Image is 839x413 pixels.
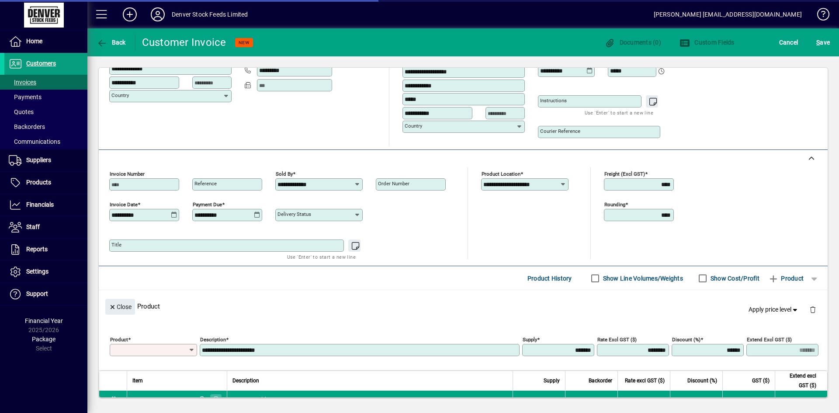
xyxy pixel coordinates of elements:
[4,194,87,216] a: Financials
[4,119,87,134] a: Backorders
[602,35,663,50] button: Documents (0)
[680,39,735,46] span: Custom Fields
[536,395,560,404] span: 12.3400
[26,268,49,275] span: Settings
[9,94,42,101] span: Payments
[654,7,802,21] div: [PERSON_NAME] [EMAIL_ADDRESS][DOMAIN_NAME]
[597,337,637,343] mat-label: Rate excl GST ($)
[4,104,87,119] a: Quotes
[116,7,144,22] button: Add
[97,39,126,46] span: Back
[604,171,645,177] mat-label: Freight (excl GST)
[687,376,717,385] span: Discount (%)
[672,337,700,343] mat-label: Discount (%)
[4,90,87,104] a: Payments
[9,138,60,145] span: Communications
[287,252,356,262] mat-hint: Use 'Enter' to start a new line
[26,246,48,253] span: Reports
[540,97,567,104] mat-label: Instructions
[105,299,135,315] button: Close
[811,2,828,30] a: Knowledge Base
[4,75,87,90] a: Invoices
[94,35,128,50] button: Back
[523,337,537,343] mat-label: Supply
[87,35,135,50] app-page-header-button: Back
[9,79,36,86] span: Invoices
[802,299,823,320] button: Delete
[544,376,560,385] span: Supply
[26,38,42,45] span: Home
[9,123,45,130] span: Backorders
[200,337,226,343] mat-label: Description
[722,391,775,408] td: 1221.66
[816,35,830,49] span: ave
[4,172,87,194] a: Products
[768,271,804,285] span: Product
[604,39,661,46] span: Documents (0)
[111,242,121,248] mat-label: Title
[601,274,683,283] label: Show Line Volumes/Weights
[814,35,832,50] button: Save
[747,337,792,343] mat-label: Extend excl GST ($)
[604,201,625,208] mat-label: Rounding
[99,290,828,322] div: Product
[4,31,87,52] a: Home
[752,376,770,385] span: GST ($)
[9,108,34,115] span: Quotes
[26,60,56,67] span: Customers
[276,171,293,177] mat-label: Sold by
[26,201,54,208] span: Financials
[709,274,759,283] label: Show Cost/Profit
[802,305,823,313] app-page-header-button: Delete
[670,391,722,408] td: 0.0000
[32,336,55,343] span: Package
[110,337,128,343] mat-label: Product
[194,180,217,187] mat-label: Reference
[764,271,808,286] button: Product
[745,302,803,318] button: Apply price level
[4,216,87,238] a: Staff
[109,300,132,314] span: Close
[26,179,51,186] span: Products
[4,149,87,171] a: Suppliers
[4,134,87,149] a: Communications
[625,376,665,385] span: Rate excl GST ($)
[623,395,665,404] div: 660.0000
[132,376,143,385] span: Item
[540,128,580,134] mat-label: Courier Reference
[4,283,87,305] a: Support
[193,201,222,208] mat-label: Payment due
[524,271,576,286] button: Product History
[232,376,259,385] span: Description
[232,395,309,404] span: Denver Gold + DDG #55961
[378,180,409,187] mat-label: Order number
[780,371,816,390] span: Extend excl GST ($)
[816,39,820,46] span: S
[110,201,138,208] mat-label: Invoice date
[589,376,612,385] span: Backorder
[132,395,171,404] div: DA1200+DDG
[749,305,799,314] span: Apply price level
[110,171,145,177] mat-label: Invoice number
[111,92,129,98] mat-label: Country
[144,7,172,22] button: Profile
[4,239,87,260] a: Reports
[172,7,248,21] div: Denver Stock Feeds Limited
[482,171,520,177] mat-label: Product location
[239,40,250,45] span: NEW
[103,302,137,310] app-page-header-button: Close
[677,35,737,50] button: Custom Fields
[585,108,653,118] mat-hint: Use 'Enter' to start a new line
[775,391,827,408] td: 8144.40
[277,211,311,217] mat-label: Delivery status
[405,123,422,129] mat-label: Country
[777,35,801,50] button: Cancel
[142,35,226,49] div: Customer Invoice
[4,261,87,283] a: Settings
[26,223,40,230] span: Staff
[779,35,798,49] span: Cancel
[527,271,572,285] span: Product History
[26,156,51,163] span: Suppliers
[25,317,63,324] span: Financial Year
[26,290,48,297] span: Support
